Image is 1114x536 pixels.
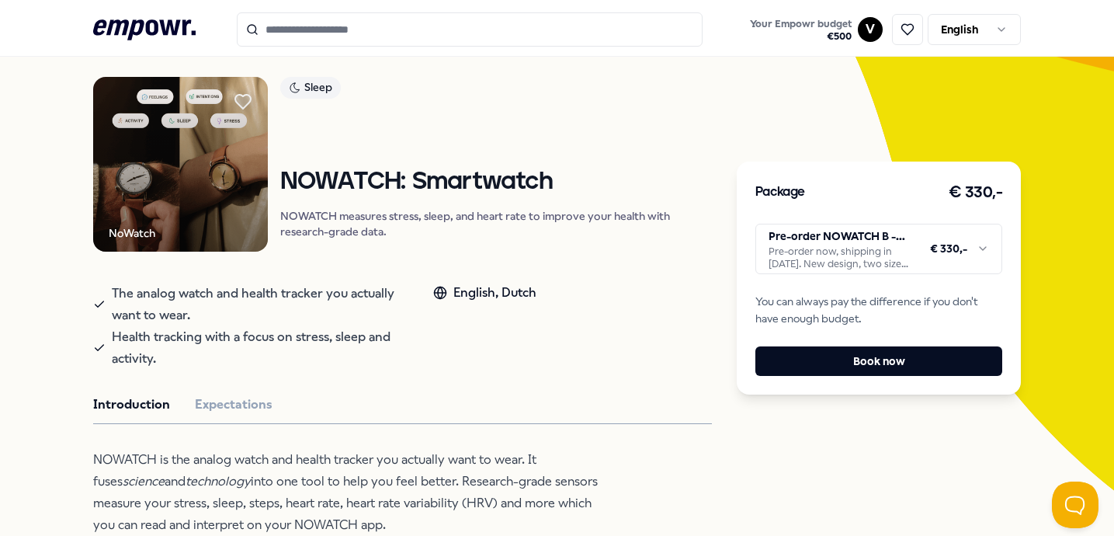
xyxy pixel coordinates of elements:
[93,395,170,415] button: Introduction
[755,346,1003,376] button: Book now
[949,180,1003,205] h3: € 330,-
[237,12,703,47] input: Search for products, categories or subcategories
[755,293,1003,328] span: You can always pay the difference if you don't have enough budget.
[280,77,341,99] div: Sleep
[750,30,852,43] span: € 500
[195,395,272,415] button: Expectations
[93,449,598,536] p: NOWATCH is the analog watch and health tracker you actually want to wear. It fuses and into one t...
[123,474,165,489] em: science
[755,183,805,203] h3: Package
[109,224,155,242] div: NoWatch
[93,77,268,252] img: Product Image
[858,17,883,42] button: V
[744,13,858,46] a: Your Empowr budget€500
[280,77,712,104] a: Sleep
[280,208,712,239] p: NOWATCH measures stress, sleep, and heart rate to improve your health with research-grade data.
[280,169,712,196] h1: NOWATCH: Smartwatch
[112,283,403,326] span: The analog watch and health tracker you actually want to wear.
[747,15,855,46] button: Your Empowr budget€500
[1052,482,1098,528] iframe: Help Scout Beacon - Open
[186,474,251,489] em: technology
[112,326,403,370] span: Health tracking with a focus on stress, sleep and activity.
[433,283,536,303] div: English, Dutch
[750,18,852,30] span: Your Empowr budget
